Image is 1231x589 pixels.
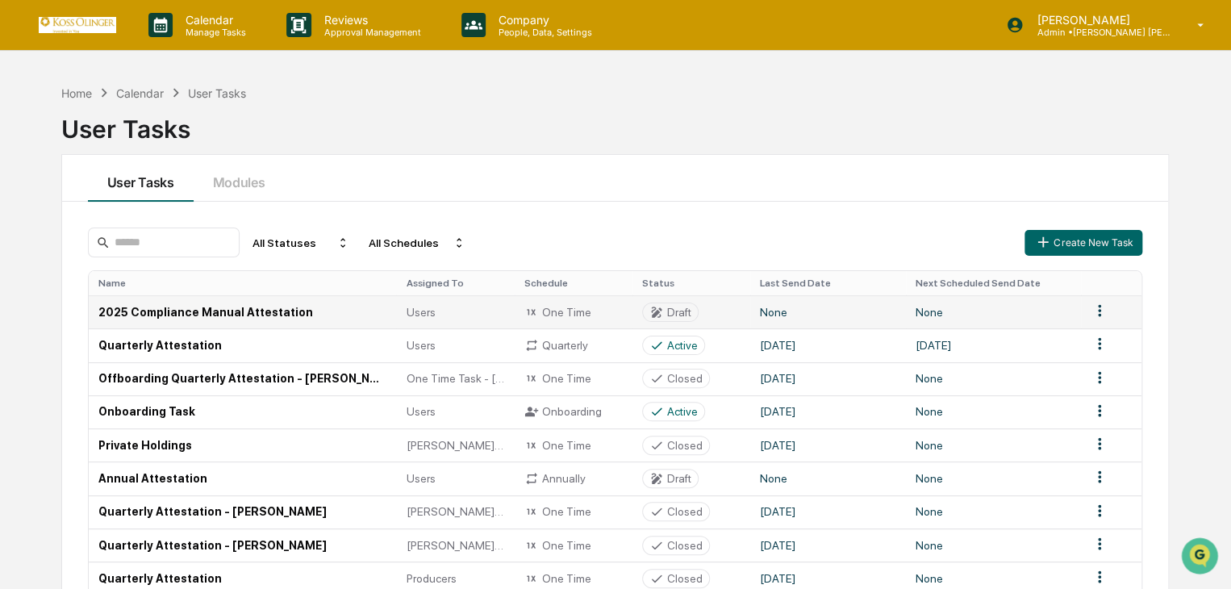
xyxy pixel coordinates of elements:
[89,495,397,528] td: Quarterly Attestation - [PERSON_NAME]
[39,17,116,32] img: logo
[89,528,397,562] td: Quarterly Attestation - [PERSON_NAME]
[524,371,623,386] div: One Time
[73,139,222,152] div: We're available if you need us!
[133,329,200,345] span: Attestations
[89,295,397,328] td: 2025 Compliance Manual Attestation
[194,155,285,202] button: Modules
[667,372,703,385] div: Closed
[188,86,246,100] div: User Tasks
[406,372,504,385] span: One Time Task - [PERSON_NAME]
[406,539,504,552] span: [PERSON_NAME] - One Time Task
[89,362,397,395] td: Offboarding Quarterly Attestation - [PERSON_NAME]
[42,73,266,90] input: Clear
[111,323,207,352] a: 🗄️Attestations
[396,271,514,295] th: Assigned To
[524,404,623,419] div: Onboarding
[16,178,103,191] div: Past conversations
[311,27,429,38] p: Approval Management
[667,472,691,485] div: Draft
[906,328,1081,361] td: [DATE]
[906,295,1081,328] td: None
[89,328,397,361] td: Quarterly Attestation
[34,123,63,152] img: 8933085812038_c878075ebb4cc5468115_72.jpg
[667,306,691,319] div: Draft
[750,271,906,295] th: Last Send Date
[406,472,435,485] span: Users
[161,399,195,411] span: Pylon
[50,262,131,275] span: [PERSON_NAME]
[750,428,906,462] td: [DATE]
[32,219,45,232] img: 1746055101610-c473b297-6a78-478c-a979-82029cc54cd1
[906,495,1081,528] td: None
[16,33,294,59] p: How can we help?
[667,439,703,452] div: Closed
[1179,536,1223,579] iframe: Open customer support
[16,331,29,344] div: 🖐️
[10,323,111,352] a: 🖐️Preclearance
[906,528,1081,562] td: None
[89,395,397,428] td: Onboarding Task
[406,505,504,518] span: [PERSON_NAME] - One Time Task
[16,247,42,273] img: Emily Lusk
[362,230,472,256] div: All Schedules
[667,572,703,585] div: Closed
[906,428,1081,462] td: None
[632,271,750,295] th: Status
[667,339,698,352] div: Active
[906,462,1081,495] td: None
[250,175,294,194] button: See all
[89,271,397,295] th: Name
[906,362,1081,395] td: None
[89,428,397,462] td: Private Holdings
[406,405,435,418] span: Users
[486,27,600,38] p: People, Data, Settings
[524,538,623,553] div: One Time
[311,13,429,27] p: Reviews
[1024,230,1142,256] button: Create New Task
[16,203,42,229] img: Jack Rasmussen
[750,328,906,361] td: [DATE]
[524,305,623,320] div: One Time
[667,539,703,552] div: Closed
[406,339,435,352] span: Users
[16,123,45,152] img: 1746055101610-c473b297-6a78-478c-a979-82029cc54cd1
[143,219,176,232] span: [DATE]
[406,572,456,585] span: Producers
[750,462,906,495] td: None
[486,13,600,27] p: Company
[117,331,130,344] div: 🗄️
[750,495,906,528] td: [DATE]
[246,230,356,256] div: All Statuses
[906,271,1081,295] th: Next Scheduled Send Date
[61,102,1169,144] div: User Tasks
[524,471,623,486] div: Annually
[406,439,504,452] span: [PERSON_NAME] - One Time Task
[667,405,698,418] div: Active
[134,219,140,232] span: •
[274,127,294,147] button: Start new chat
[1024,13,1174,27] p: [PERSON_NAME]
[173,13,254,27] p: Calendar
[750,528,906,562] td: [DATE]
[667,505,703,518] div: Closed
[515,271,632,295] th: Schedule
[32,360,102,376] span: Data Lookup
[143,262,176,275] span: [DATE]
[89,462,397,495] td: Annual Attestation
[524,438,623,453] div: One Time
[10,353,108,382] a: 🔎Data Lookup
[73,123,265,139] div: Start new chat
[524,338,623,353] div: Quarterly
[50,219,131,232] span: [PERSON_NAME]
[32,329,104,345] span: Preclearance
[88,155,194,202] button: User Tasks
[750,395,906,428] td: [DATE]
[524,571,623,586] div: One Time
[16,361,29,374] div: 🔎
[406,306,435,319] span: Users
[750,362,906,395] td: [DATE]
[134,262,140,275] span: •
[61,86,92,100] div: Home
